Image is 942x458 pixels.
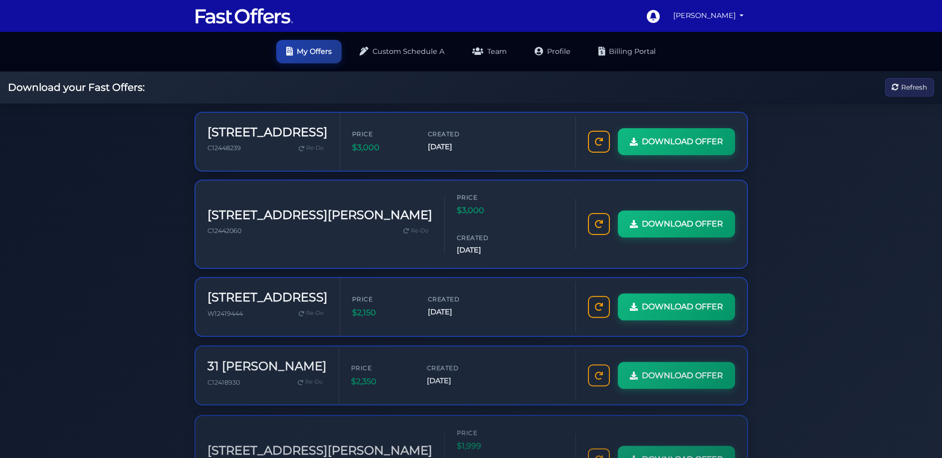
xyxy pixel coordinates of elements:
[351,374,411,387] span: $2,350
[457,437,517,450] span: $1,999
[207,310,243,317] span: W12419444
[352,129,412,139] span: Price
[8,81,145,93] h2: Download your Fast Offers:
[588,40,666,63] a: Billing Portal
[350,40,454,63] a: Custom Schedule A
[207,227,241,234] span: C12442060
[207,441,432,456] h3: [STREET_ADDRESS][PERSON_NAME]
[207,358,327,373] h3: 31 [PERSON_NAME]
[457,426,517,435] span: Price
[427,374,487,386] span: [DATE]
[352,141,412,154] span: $3,000
[295,307,328,320] a: Re-Do
[207,290,328,305] h3: [STREET_ADDRESS]
[457,193,517,202] span: Price
[669,6,748,25] a: [PERSON_NAME]
[305,377,323,386] span: Re-Do
[427,362,487,372] span: Created
[642,300,723,313] span: DOWNLOAD OFFER
[457,244,517,256] span: [DATE]
[618,128,735,155] a: DOWNLOAD OFFER
[352,294,412,304] span: Price
[428,129,488,139] span: Created
[411,227,428,235] span: Re-Do
[351,362,411,372] span: Price
[207,378,240,385] span: C12418930
[428,294,488,304] span: Created
[642,218,723,230] span: DOWNLOAD OFFER
[294,375,327,388] a: Re-Do
[306,144,324,153] span: Re-Do
[207,144,241,152] span: C12448239
[306,309,324,318] span: Re-Do
[207,208,432,223] h3: [STREET_ADDRESS][PERSON_NAME]
[352,306,412,319] span: $2,150
[457,233,517,242] span: Created
[399,225,432,237] a: Re-Do
[618,361,735,388] a: DOWNLOAD OFFER
[642,135,723,148] span: DOWNLOAD OFFER
[276,40,342,63] a: My Offers
[618,211,735,237] a: DOWNLOAD OFFER
[901,82,927,93] span: Refresh
[428,141,488,153] span: [DATE]
[618,293,735,320] a: DOWNLOAD OFFER
[207,125,328,140] h3: [STREET_ADDRESS]
[462,40,517,63] a: Team
[295,142,328,155] a: Re-Do
[457,204,517,217] span: $3,000
[525,40,580,63] a: Profile
[428,306,488,318] span: [DATE]
[885,78,934,97] button: Refresh
[642,368,723,381] span: DOWNLOAD OFFER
